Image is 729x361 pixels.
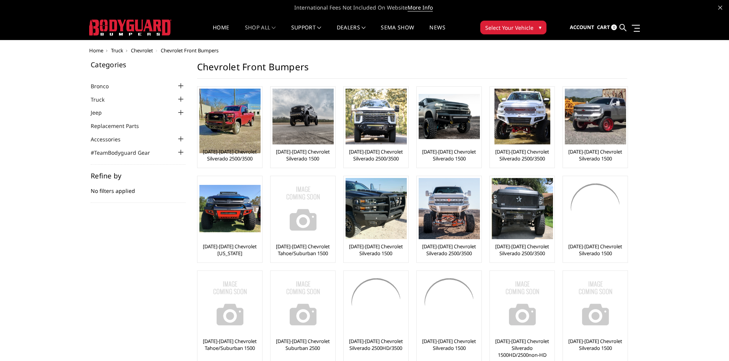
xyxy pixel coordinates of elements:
[199,243,260,257] a: [DATE]-[DATE] Chevrolet [US_STATE]
[272,338,333,351] a: [DATE]-[DATE] Chevrolet Suburban 2500
[346,148,406,162] a: [DATE]-[DATE] Chevrolet Silverado 2500/3500
[197,61,627,79] h1: Chevrolet Front Bumpers
[91,82,118,90] a: Bronco
[91,96,114,104] a: Truck
[111,47,123,54] a: Truck
[611,24,617,30] span: 0
[91,122,148,130] a: Replacement Parts
[337,25,366,40] a: Dealers
[492,243,553,257] a: [DATE]-[DATE] Chevrolet Silverado 2500/3500
[272,273,333,334] a: No Image
[272,178,333,239] a: No Image
[291,25,321,40] a: Support
[565,243,626,257] a: [DATE]-[DATE] Chevrolet Silverado 1500
[91,172,186,203] div: No filters applied
[480,21,546,34] button: Select Your Vehicle
[346,243,406,257] a: [DATE]-[DATE] Chevrolet Silverado 1500
[272,178,334,239] img: No Image
[419,338,479,351] a: [DATE]-[DATE] Chevrolet Silverado 1500
[91,61,186,68] h5: Categories
[91,135,130,143] a: Accessories
[161,47,219,54] span: Chevrolet Front Bumpers
[492,148,553,162] a: [DATE]-[DATE] Chevrolet Silverado 2500/3500
[245,25,276,40] a: shop all
[492,338,553,358] a: [DATE]-[DATE] Chevrolet Silverado 1500HD/2500non-HD
[91,149,160,157] a: #TeamBodyguard Gear
[199,338,260,351] a: [DATE]-[DATE] Chevrolet Tahoe/Suburban 1500
[89,47,103,54] a: Home
[539,23,541,31] span: ▾
[597,17,617,38] a: Cart 0
[419,148,479,162] a: [DATE]-[DATE] Chevrolet Silverado 1500
[381,25,414,40] a: SEMA Show
[272,148,333,162] a: [DATE]-[DATE] Chevrolet Silverado 1500
[408,4,433,11] a: More Info
[419,243,479,257] a: [DATE]-[DATE] Chevrolet Silverado 2500/3500
[91,108,111,117] a: Jeep
[565,148,626,162] a: [DATE]-[DATE] Chevrolet Silverado 1500
[89,19,171,36] img: BODYGUARD BUMPERS
[91,172,186,179] h5: Refine by
[485,24,533,32] span: Select Your Vehicle
[272,243,333,257] a: [DATE]-[DATE] Chevrolet Tahoe/Suburban 1500
[492,273,553,334] img: No Image
[570,17,594,38] a: Account
[565,338,626,351] a: [DATE]-[DATE] Chevrolet Silverado 1500
[570,24,594,31] span: Account
[565,273,626,334] a: No Image
[597,24,610,31] span: Cart
[429,25,445,40] a: News
[199,273,261,334] img: No Image
[492,273,553,334] a: No Image
[213,25,229,40] a: Home
[131,47,153,54] a: Chevrolet
[565,273,626,334] img: No Image
[346,338,406,351] a: [DATE]-[DATE] Chevrolet Silverado 2500HD/3500
[272,273,334,334] img: No Image
[199,148,260,162] a: [DATE]-[DATE] Chevrolet Silverado 2500/3500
